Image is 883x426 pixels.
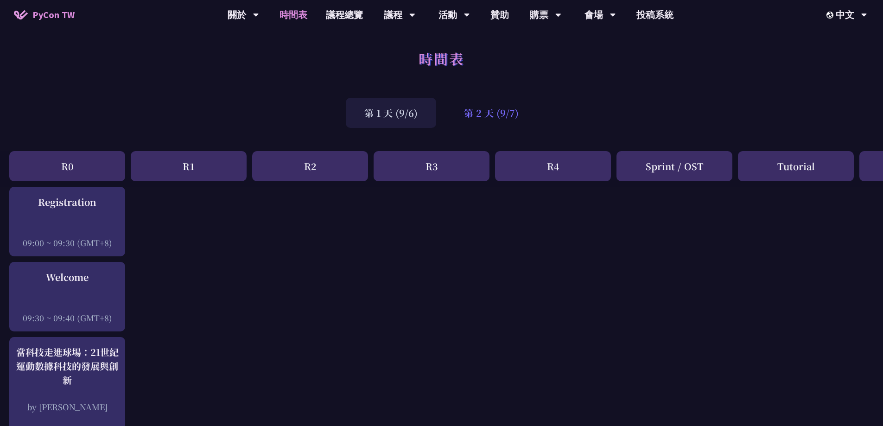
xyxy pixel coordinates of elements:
[32,8,75,22] span: PyCon TW
[346,98,436,128] div: 第 1 天 (9/6)
[445,98,537,128] div: 第 2 天 (9/7)
[252,151,368,181] div: R2
[14,195,121,209] div: Registration
[14,237,121,248] div: 09:00 ~ 09:30 (GMT+8)
[14,10,28,19] img: Home icon of PyCon TW 2025
[9,151,125,181] div: R0
[14,270,121,284] div: Welcome
[495,151,611,181] div: R4
[5,3,84,26] a: PyCon TW
[374,151,489,181] div: R3
[14,345,121,387] div: 當科技走進球場：21世紀運動數據科技的發展與創新
[14,401,121,413] div: by [PERSON_NAME]
[419,45,464,72] h1: 時間表
[131,151,247,181] div: R1
[616,151,732,181] div: Sprint / OST
[14,312,121,324] div: 09:30 ~ 09:40 (GMT+8)
[826,12,836,19] img: Locale Icon
[738,151,854,181] div: Tutorial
